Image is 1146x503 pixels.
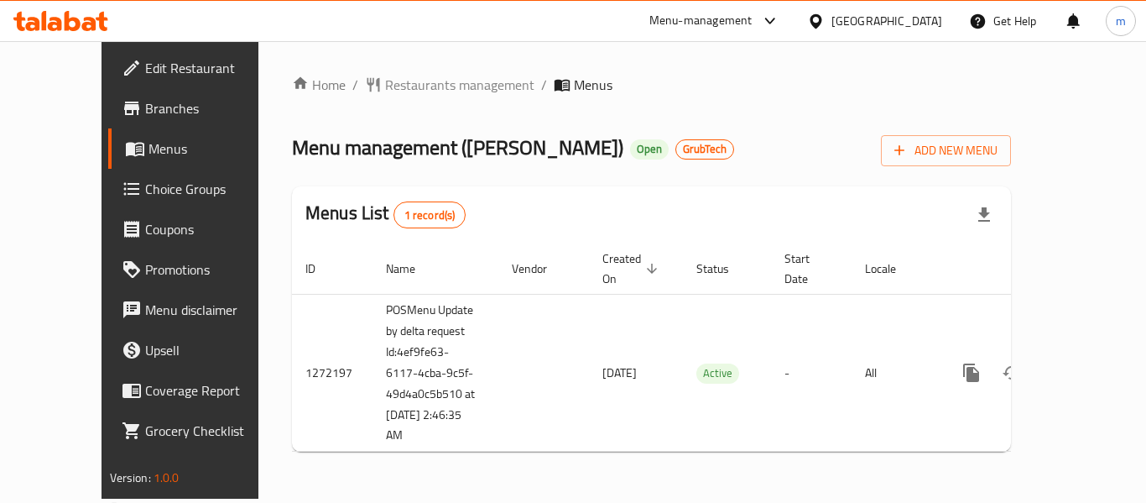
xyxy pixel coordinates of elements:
div: Export file [964,195,1004,235]
span: Vendor [512,259,569,279]
span: Coupons [145,219,279,239]
span: Start Date [784,249,831,289]
span: Open [630,142,669,156]
a: Branches [108,88,293,128]
span: Coverage Report [145,380,279,401]
span: ID [305,259,337,279]
a: Grocery Checklist [108,411,293,451]
li: / [352,75,358,95]
span: Menus [574,75,612,95]
button: Change Status [992,353,1032,393]
span: Choice Groups [145,179,279,199]
span: Upsell [145,340,279,360]
td: POSMenu Update by delta request Id:4ef9fe63-6117-4cba-9c5f-49d4a0c5b510 at [DATE] 2:46:35 AM [372,294,498,452]
span: Status [696,259,751,279]
span: GrubTech [676,142,733,156]
a: Menu disclaimer [108,290,293,330]
a: Choice Groups [108,169,293,209]
a: Home [292,75,346,95]
span: Menu management ( [PERSON_NAME] ) [292,128,623,166]
span: Version: [110,467,151,489]
div: Total records count [393,202,466,228]
a: Coupons [108,209,293,249]
a: Promotions [108,249,293,290]
span: Grocery Checklist [145,421,279,441]
span: Add New Menu [894,140,998,161]
button: Add New Menu [881,135,1011,166]
td: - [771,294,852,452]
a: Edit Restaurant [108,48,293,88]
table: enhanced table [292,244,1126,453]
a: Coverage Report [108,370,293,411]
a: Restaurants management [365,75,534,95]
div: Open [630,139,669,160]
span: [DATE] [602,362,637,384]
nav: breadcrumb [292,75,1011,95]
span: Promotions [145,259,279,280]
th: Actions [938,244,1126,295]
button: more [951,353,992,393]
span: Edit Restaurant [145,58,279,78]
td: All [852,294,938,452]
span: m [1116,12,1126,30]
h2: Menus List [305,201,466,228]
span: Menus [148,139,279,159]
span: Locale [865,259,918,279]
div: [GEOGRAPHIC_DATA] [831,12,942,30]
span: Name [386,259,437,279]
span: 1.0.0 [154,467,180,489]
span: Restaurants management [385,75,534,95]
a: Upsell [108,330,293,370]
span: 1 record(s) [394,207,466,223]
li: / [541,75,547,95]
span: Menu disclaimer [145,300,279,320]
span: Branches [145,98,279,118]
div: Menu-management [649,11,753,31]
td: 1272197 [292,294,372,452]
span: Active [696,364,739,383]
a: Menus [108,128,293,169]
span: Created On [602,249,663,289]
